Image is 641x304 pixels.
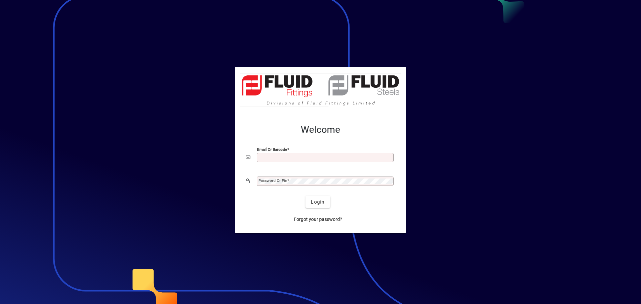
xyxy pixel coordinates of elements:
mat-label: Email or Barcode [257,147,287,152]
span: Forgot your password? [294,216,342,223]
button: Login [305,196,330,208]
mat-label: Password or Pin [258,178,287,183]
a: Forgot your password? [291,213,345,225]
h2: Welcome [246,124,395,135]
span: Login [311,199,325,206]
